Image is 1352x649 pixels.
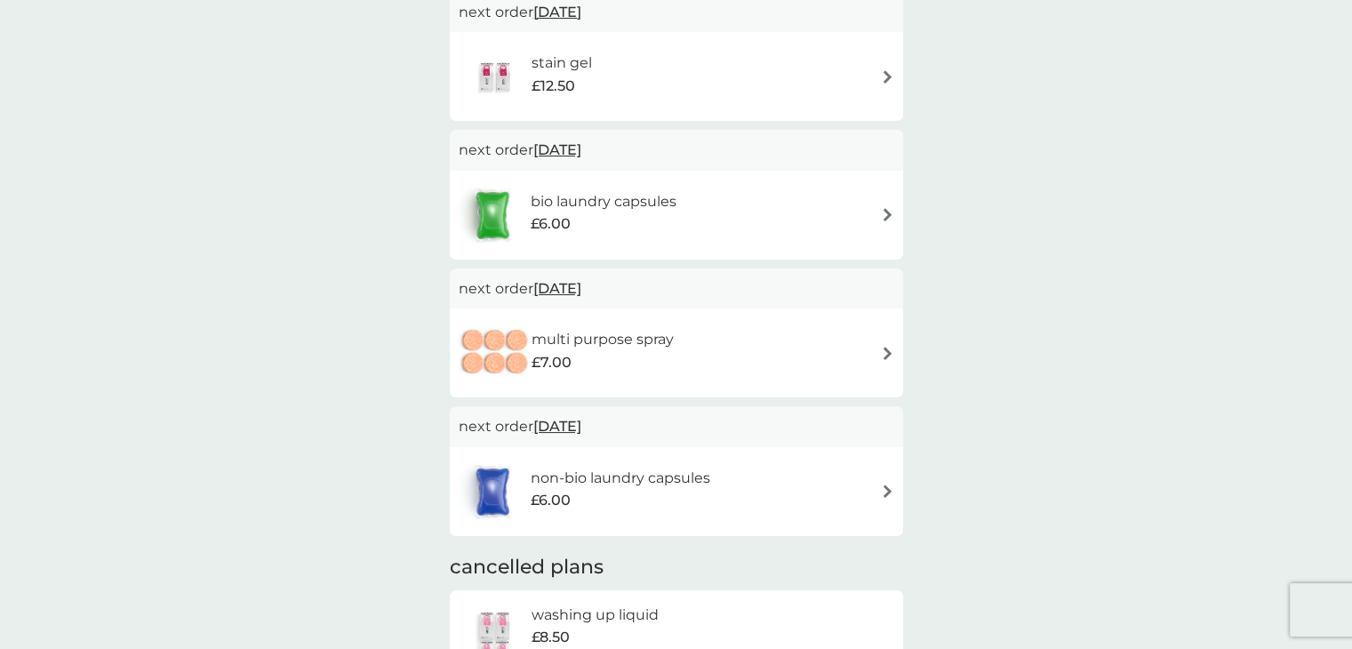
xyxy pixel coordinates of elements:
span: £6.00 [531,489,571,512]
p: next order [459,277,894,300]
span: £12.50 [532,75,575,98]
img: bio laundry capsules [459,184,526,246]
h6: washing up liquid [532,604,717,627]
img: multi purpose spray [459,322,532,384]
span: [DATE] [533,271,581,306]
h6: non-bio laundry capsules [531,467,710,490]
img: arrow right [881,208,894,221]
h6: stain gel [532,52,592,75]
img: stain gel [459,45,532,108]
p: next order [459,415,894,438]
span: [DATE] [533,409,581,444]
img: arrow right [881,485,894,498]
img: arrow right [881,70,894,84]
h2: cancelled plans [450,554,903,581]
h6: bio laundry capsules [531,190,676,213]
span: £7.00 [532,351,572,374]
span: £6.00 [531,212,571,236]
img: arrow right [881,347,894,360]
h6: multi purpose spray [532,328,674,351]
p: next order [459,1,894,24]
p: next order [459,139,894,162]
img: non-bio laundry capsules [459,461,526,523]
span: £8.50 [532,626,570,649]
span: [DATE] [533,132,581,167]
